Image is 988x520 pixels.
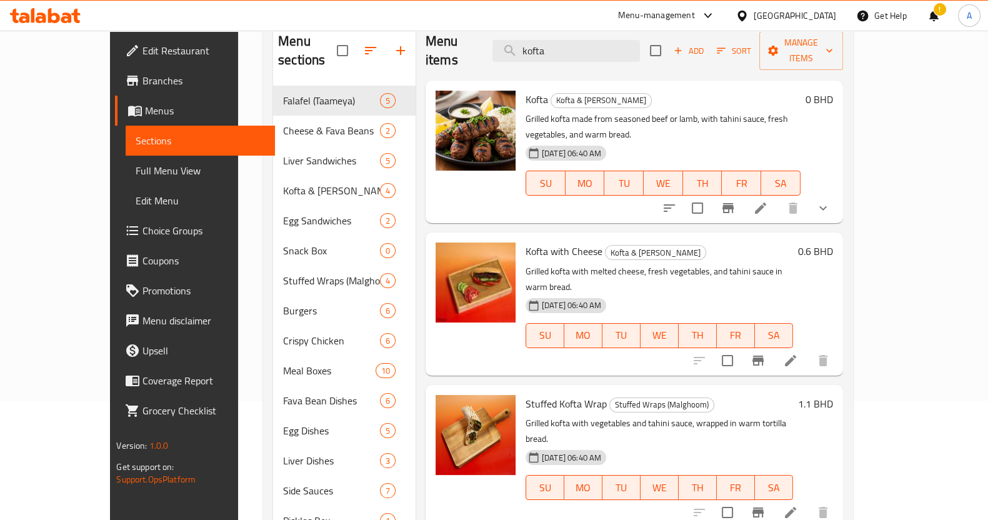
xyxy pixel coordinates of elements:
[380,423,396,438] div: items
[136,193,265,208] span: Edit Menu
[654,193,684,223] button: sort-choices
[760,326,788,344] span: SA
[717,323,755,348] button: FR
[283,153,380,168] span: Liver Sandwiches
[778,193,808,223] button: delete
[709,41,759,61] span: Sort items
[679,323,717,348] button: TH
[602,323,641,348] button: TU
[283,183,380,198] span: Kofta & [PERSON_NAME]
[808,346,838,376] button: delete
[967,9,972,22] span: A
[526,90,548,109] span: Kofta
[537,452,606,464] span: [DATE] 06:40 AM
[380,213,396,228] div: items
[714,347,741,374] span: Select to update
[115,366,275,396] a: Coverage Report
[278,32,337,69] h2: Menu sections
[283,333,380,348] span: Crispy Chicken
[142,283,265,298] span: Promotions
[436,91,516,171] img: Kofta
[808,193,838,223] button: show more
[381,95,395,107] span: 5
[569,479,597,497] span: MO
[743,346,773,376] button: Branch-specific-item
[606,246,706,260] span: Kofta & [PERSON_NAME]
[526,475,564,500] button: SU
[273,116,416,146] div: Cheese & Fava Beans2
[283,453,380,468] span: Liver Dishes
[380,123,396,138] div: items
[531,174,561,192] span: SU
[607,326,636,344] span: TU
[126,186,275,216] a: Edit Menu
[607,479,636,497] span: TU
[273,176,416,206] div: Kofta & [PERSON_NAME]4
[273,146,416,176] div: Liver Sandwiches5
[526,242,602,261] span: Kofta with Cheese
[669,41,709,61] button: Add
[684,195,711,221] span: Select to update
[376,365,395,377] span: 10
[641,323,679,348] button: WE
[381,275,395,287] span: 4
[142,403,265,418] span: Grocery Checklist
[283,273,380,288] span: Stuffed Wraps (Malghoom)
[149,437,169,454] span: 1.0.0
[126,156,275,186] a: Full Menu View
[115,306,275,336] a: Menu disclaimer
[142,73,265,88] span: Branches
[381,185,395,197] span: 4
[684,479,712,497] span: TH
[283,483,380,498] span: Side Sauces
[526,323,564,348] button: SU
[564,475,602,500] button: MO
[537,299,606,311] span: [DATE] 06:40 AM
[381,335,395,347] span: 6
[142,253,265,268] span: Coupons
[381,215,395,227] span: 2
[436,242,516,322] img: Kofta with Cheese
[798,242,833,260] h6: 0.6 BHD
[426,32,477,69] h2: Menu items
[727,174,756,192] span: FR
[492,40,640,62] input: search
[283,423,380,438] div: Egg Dishes
[526,416,793,447] p: Grilled kofta with vegetables and tahini sauce, wrapped in warm tortilla bread.
[381,305,395,317] span: 6
[380,243,396,258] div: items
[714,41,754,61] button: Sort
[531,479,559,497] span: SU
[669,41,709,61] span: Add item
[273,266,416,296] div: Stuffed Wraps (Malghoom)4
[722,326,750,344] span: FR
[115,396,275,426] a: Grocery Checklist
[273,206,416,236] div: Egg Sandwiches2
[381,395,395,407] span: 6
[649,174,678,192] span: WE
[283,213,380,228] div: Egg Sandwiches
[115,36,275,66] a: Edit Restaurant
[571,174,600,192] span: MO
[783,353,798,368] a: Edit menu item
[376,363,396,378] div: items
[531,326,559,344] span: SU
[526,264,793,295] p: Grilled kofta with melted cheese, fresh vegetables, and tahini sauce in warm bread.
[386,36,416,66] button: Add section
[142,373,265,388] span: Coverage Report
[436,395,516,475] img: Stuffed Kofta Wrap
[115,246,275,276] a: Coupons
[273,296,416,326] div: Burgers6
[569,326,597,344] span: MO
[610,397,714,412] span: Stuffed Wraps (Malghoom)
[609,174,639,192] span: TU
[116,459,174,475] span: Get support on:
[754,9,836,22] div: [GEOGRAPHIC_DATA]
[551,93,651,107] span: Kofta & [PERSON_NAME]
[806,91,833,108] h6: 0 BHD
[722,171,761,196] button: FR
[759,31,843,70] button: Manage items
[604,171,644,196] button: TU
